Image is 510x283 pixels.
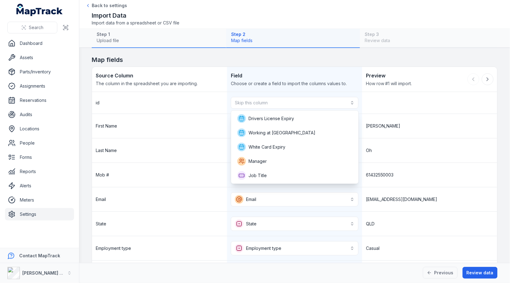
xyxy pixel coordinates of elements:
span: Working at [GEOGRAPHIC_DATA] [248,130,315,136]
span: White Card Expiry [248,144,285,150]
span: Manager [248,158,267,164]
span: Drivers License Expiry [248,115,294,122]
div: Skip this column [231,110,359,184]
span: Job Title [248,172,267,179]
button: Skip this column [231,97,358,109]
